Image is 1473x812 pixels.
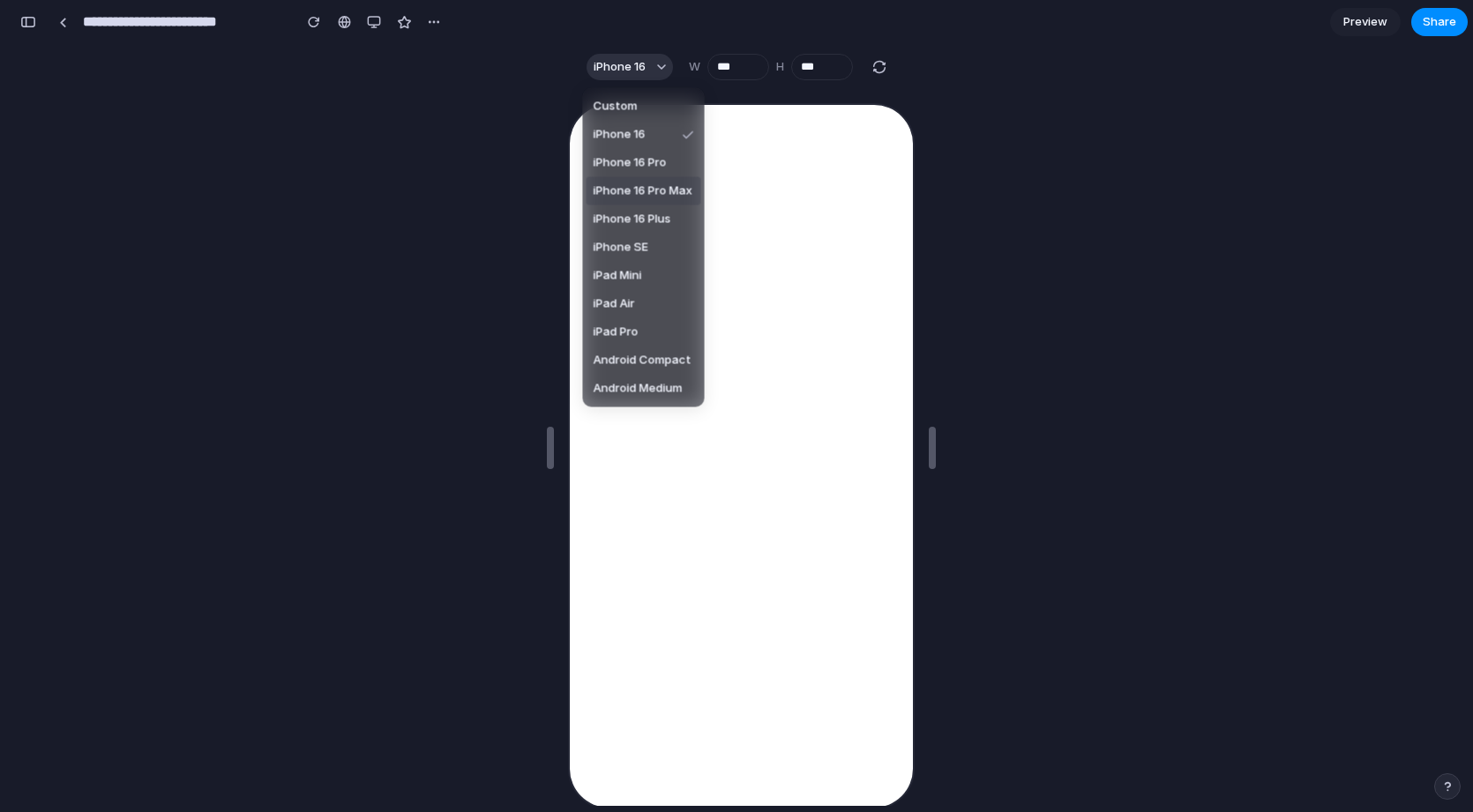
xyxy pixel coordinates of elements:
span: Custom [594,98,638,115]
span: iPhone 16 Pro [594,154,667,172]
span: iPad Pro [594,324,639,341]
span: iPhone 16 Plus [594,211,671,228]
span: iPhone 16 [594,126,646,144]
span: iPhone SE [594,239,648,257]
span: Android Compact [594,352,692,369]
span: Android Medium [594,380,683,398]
span: iPad Mini [594,267,642,285]
span: iPad Air [594,295,635,313]
span: iPhone 16 Pro Max [594,183,692,200]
